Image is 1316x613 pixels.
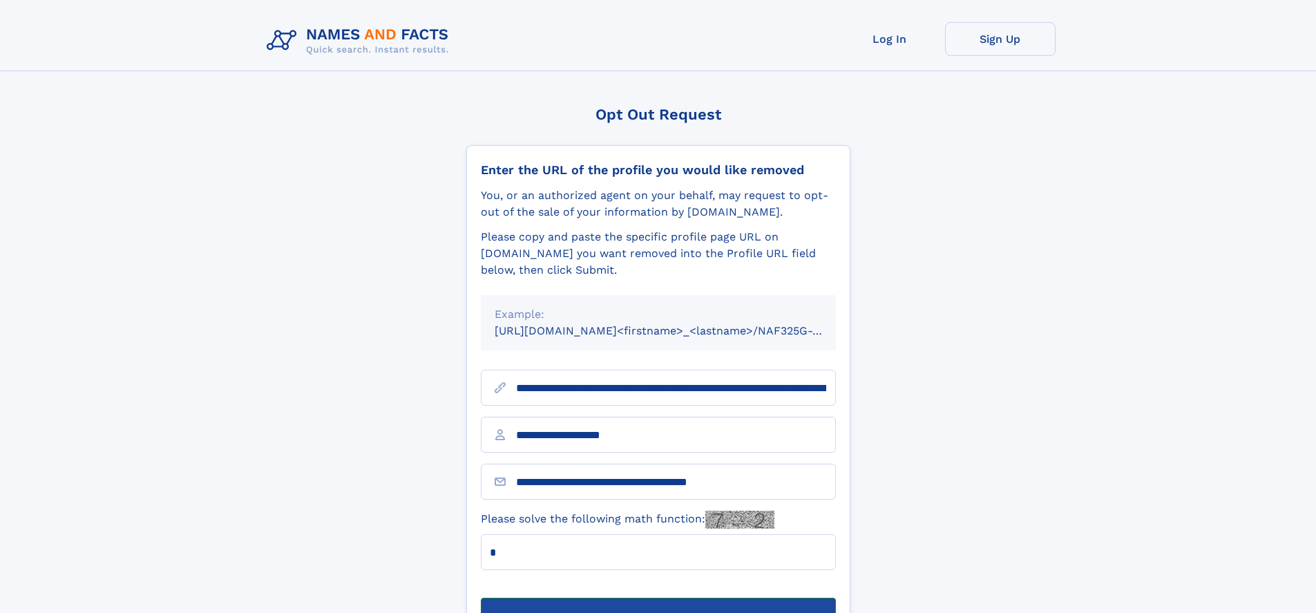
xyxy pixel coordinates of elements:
[495,324,862,337] small: [URL][DOMAIN_NAME]<firstname>_<lastname>/NAF325G-xxxxxxxx
[481,229,836,279] div: Please copy and paste the specific profile page URL on [DOMAIN_NAME] you want removed into the Pr...
[481,187,836,220] div: You, or an authorized agent on your behalf, may request to opt-out of the sale of your informatio...
[945,22,1056,56] a: Sign Up
[481,511,774,529] label: Please solve the following math function:
[261,22,460,59] img: Logo Names and Facts
[835,22,945,56] a: Log In
[466,106,850,123] div: Opt Out Request
[481,162,836,178] div: Enter the URL of the profile you would like removed
[495,306,822,323] div: Example:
